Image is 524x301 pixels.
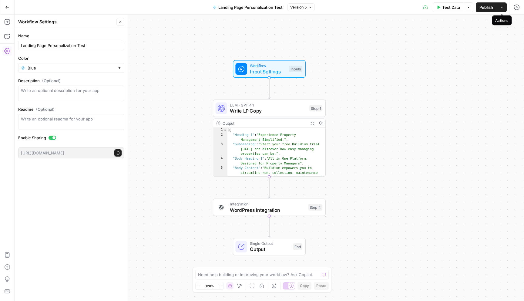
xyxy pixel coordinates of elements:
[28,54,70,59] b: Chat and Support
[290,5,307,10] span: Version 5
[9,199,14,204] button: Upload attachment
[230,102,306,108] span: LLM · GPT-4.1
[250,63,286,69] span: Workflow
[19,199,24,204] button: Emoji picker
[18,19,115,25] div: Workflow Settings
[309,105,322,112] div: Step 1
[18,135,124,141] label: Enable Sharing
[10,48,95,66] div: You can always reach us by pressing in the bottom left of your screen.
[314,282,329,290] button: Paste
[17,3,27,13] img: Profile image for Steven
[213,100,326,177] div: LLM · GPT-4.1Write LP CopyStep 1Output{ "Heading 1":"Experience Property Management—Simplified.",...
[5,186,116,196] textarea: Message…
[213,128,227,133] div: 1
[42,78,61,84] span: (Optional)
[5,35,116,146] div: Steven says…
[106,2,117,13] div: Close
[433,2,464,12] button: Test Data
[495,18,508,23] div: Actions
[230,201,305,207] span: Integration
[18,106,124,112] label: Readme
[28,65,115,71] input: Blue
[95,2,106,14] button: Home
[213,238,326,255] div: Single OutputOutputEnd
[213,198,326,216] div: IntegrationWordPress IntegrationStep 4
[289,66,302,72] div: Inputs
[287,3,315,11] button: Version 5
[250,245,290,253] span: Output
[476,2,497,12] button: Publish
[10,68,95,80] div: Here is a short video where I walk through the setup process for an app.
[300,283,309,289] span: Copy
[316,283,326,289] span: Paste
[230,107,306,114] span: Write LP Copy
[10,134,57,137] div: [PERSON_NAME] • 4h ago
[230,206,305,214] span: WordPress Integration
[293,243,302,250] div: End
[297,282,311,290] button: Copy
[18,78,124,84] label: Description
[479,4,493,10] span: Publish
[104,196,114,206] button: Send a message…
[308,204,322,211] div: Step 4
[218,204,225,211] img: WordPress%20logotype.png
[209,2,286,12] button: Landing Page Personalization Test
[29,8,66,14] p: Active over [DATE]
[205,283,214,288] span: 120%
[21,42,122,49] input: Untitled
[213,60,326,78] div: WorkflowInput SettingsInputs
[10,92,95,129] iframe: youtube
[213,142,227,156] div: 3
[36,106,55,112] span: (Optional)
[213,166,227,204] div: 5
[213,133,227,142] div: 2
[4,2,15,14] button: go back
[442,4,460,10] span: Test Data
[268,177,270,198] g: Edge from step_1 to step_4
[268,216,270,237] g: Edge from step_4 to end
[18,33,124,39] label: Name
[218,4,283,10] span: Landing Page Personalization Test
[29,199,34,204] button: Gif picker
[268,78,270,99] g: Edge from start to step_1
[213,156,227,166] div: 4
[18,55,124,61] label: Color
[223,128,227,133] span: Toggle code folding, rows 1 through 9
[10,39,95,45] div: Let's get you building with LLMs!
[250,68,286,75] span: Input Settings
[29,3,69,8] h1: [PERSON_NAME]
[223,120,306,126] div: Output
[10,83,95,90] div: Happy building!
[5,35,99,132] div: Let's get you building with LLMs!You can always reach us by pressingChat and Supportin the bottom...
[250,240,290,246] span: Single Output
[39,199,43,204] button: Start recording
